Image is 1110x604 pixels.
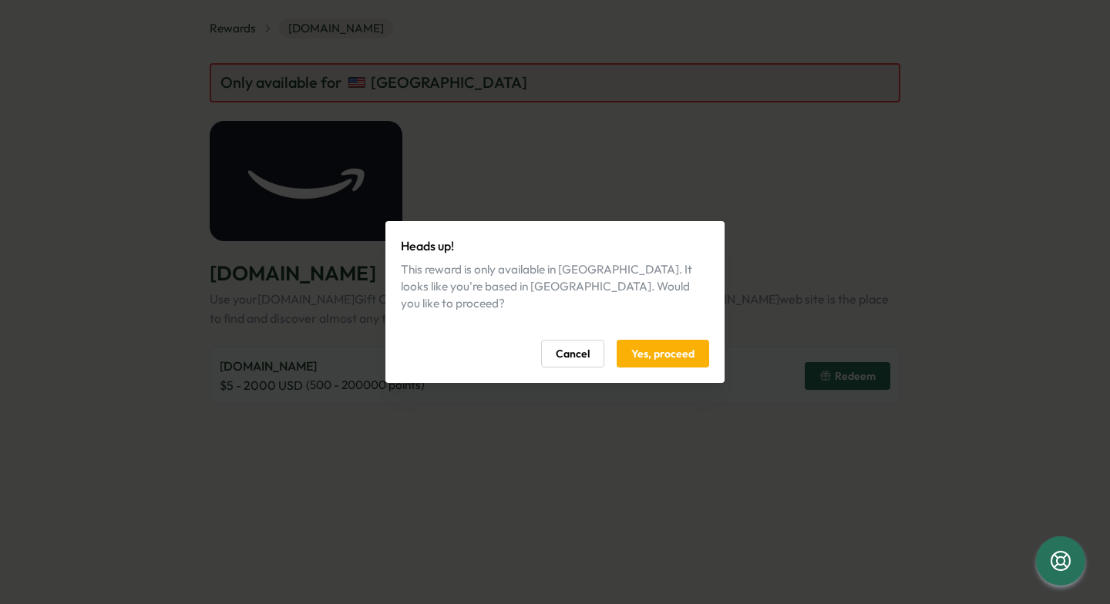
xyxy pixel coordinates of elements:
[617,340,709,367] button: Yes, proceed
[556,341,590,367] span: Cancel
[401,237,709,256] p: Heads up!
[401,261,709,312] div: This reward is only available in [GEOGRAPHIC_DATA]. It looks like you're based in [GEOGRAPHIC_DAT...
[631,341,695,367] span: Yes, proceed
[541,340,604,367] button: Cancel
